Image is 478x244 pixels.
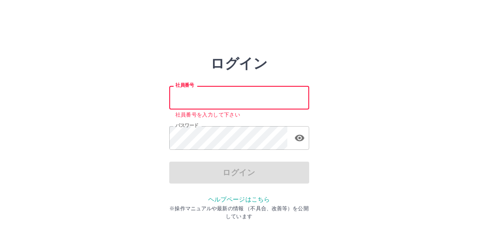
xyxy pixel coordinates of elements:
label: パスワード [175,122,199,129]
p: 社員番号を入力して下さい [175,111,303,120]
p: ※操作マニュアルや最新の情報 （不具合、改善等）を公開しています [169,205,309,220]
h2: ログイン [210,55,268,72]
a: ヘルプページはこちら [208,196,270,203]
label: 社員番号 [175,82,194,88]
